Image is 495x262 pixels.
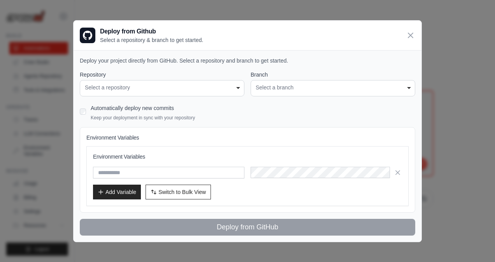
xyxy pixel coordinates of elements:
[93,185,141,199] button: Add Variable
[86,134,409,141] h4: Environment Variables
[91,115,195,121] p: Keep your deployment in sync with your repository
[93,153,402,161] h3: Environment Variables
[85,84,239,92] div: Select a repository
[251,71,415,79] label: Branch
[100,36,203,44] p: Select a repository & branch to get started.
[80,57,415,65] p: Deploy your project directly from GitHub. Select a repository and branch to get started.
[256,84,410,92] div: Select a branch
[80,219,415,236] button: Deploy from GitHub
[100,27,203,36] h3: Deploy from Github
[80,71,244,79] label: Repository
[91,105,174,111] label: Automatically deploy new commits
[146,185,211,199] button: Switch to Bulk View
[158,188,206,196] span: Switch to Bulk View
